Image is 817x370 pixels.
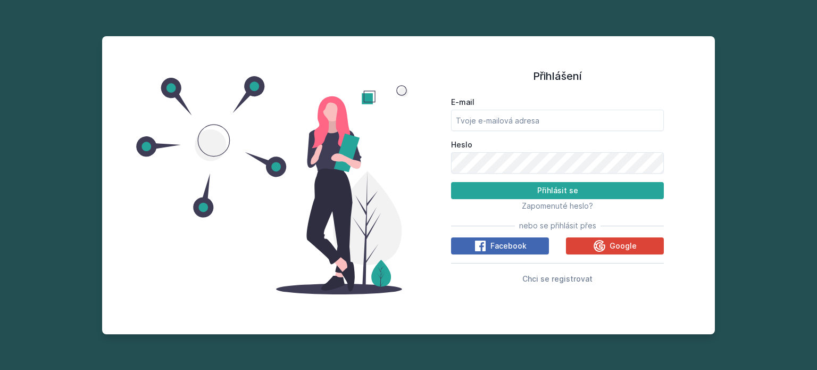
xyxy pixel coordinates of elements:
[451,237,549,254] button: Facebook
[451,139,664,150] label: Heslo
[522,201,593,210] span: Zapomenuté heslo?
[522,274,593,283] span: Chci se registrovat
[451,110,664,131] input: Tvoje e-mailová adresa
[490,241,527,251] span: Facebook
[451,182,664,199] button: Přihlásit se
[451,97,664,108] label: E-mail
[522,272,593,285] button: Chci se registrovat
[610,241,637,251] span: Google
[566,237,664,254] button: Google
[451,68,664,84] h1: Přihlášení
[519,220,596,231] span: nebo se přihlásit přes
